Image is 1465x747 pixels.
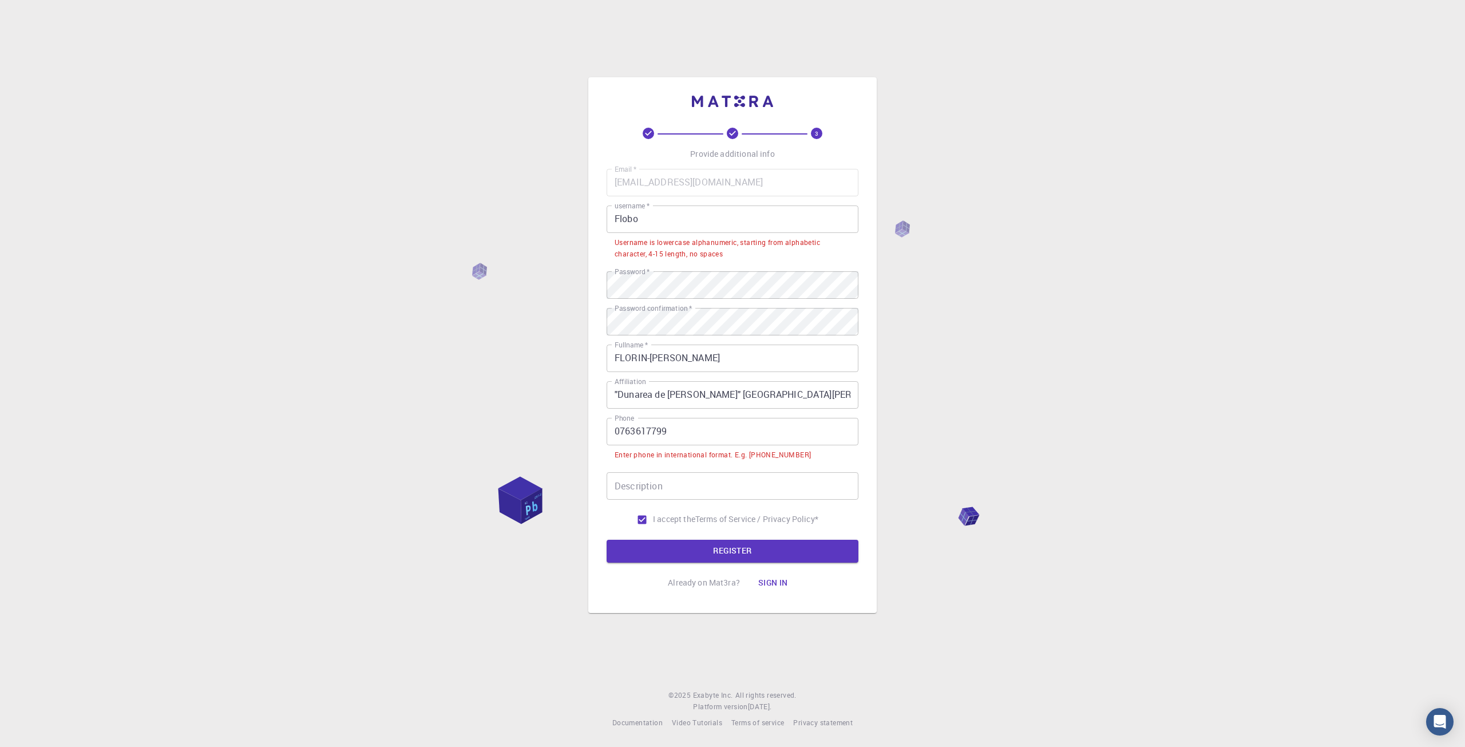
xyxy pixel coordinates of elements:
[615,201,650,211] label: username
[793,717,853,729] a: Privacy statement
[690,148,774,160] p: Provide additional info
[615,303,692,313] label: Password confirmation
[668,690,692,701] span: © 2025
[615,164,636,174] label: Email
[615,377,646,386] label: Affiliation
[672,717,722,729] a: Video Tutorials
[749,572,797,595] button: Sign in
[693,701,747,713] span: Platform version
[748,702,772,711] span: [DATE] .
[607,540,858,563] button: REGISTER
[612,717,663,729] a: Documentation
[731,718,784,727] span: Terms of service
[815,129,818,137] text: 3
[695,513,818,525] a: Terms of Service / Privacy Policy*
[672,718,722,727] span: Video Tutorials
[735,690,797,701] span: All rights reserved.
[615,267,650,276] label: Password
[615,237,850,260] div: Username is lowercase alphanumeric, starting from alphabetic character, 4-15 length, no spaces
[693,690,733,699] span: Exabyte Inc.
[653,513,695,525] span: I accept the
[612,718,663,727] span: Documentation
[668,577,740,588] p: Already on Mat3ra?
[615,449,811,461] div: Enter phone in international format. E.g. [PHONE_NUMBER]
[748,701,772,713] a: [DATE].
[615,340,648,350] label: Fullname
[1426,708,1454,736] div: Open Intercom Messenger
[615,413,634,423] label: Phone
[731,717,784,729] a: Terms of service
[793,718,853,727] span: Privacy statement
[693,690,733,701] a: Exabyte Inc.
[695,513,818,525] p: Terms of Service / Privacy Policy *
